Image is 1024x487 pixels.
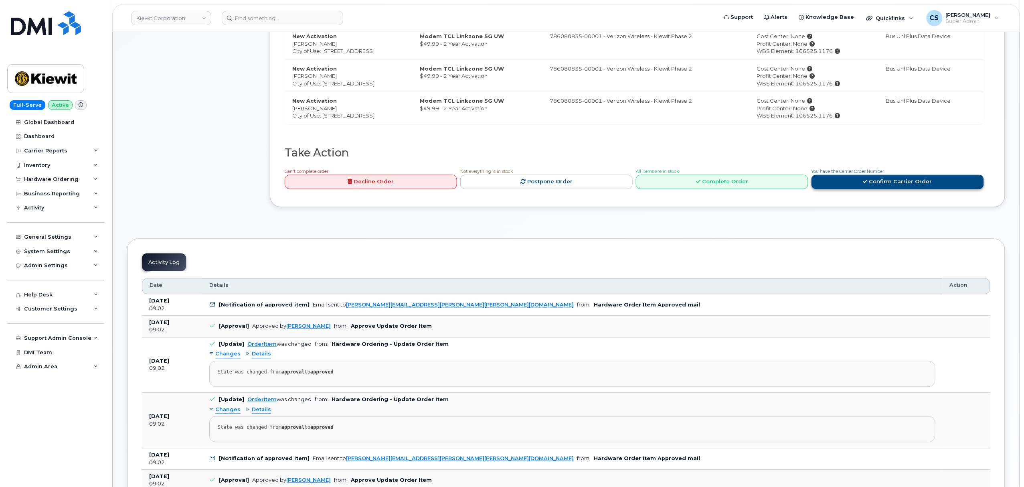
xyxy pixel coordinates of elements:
[286,477,331,483] a: [PERSON_NAME]
[149,459,195,467] div: 09:02
[209,282,229,289] span: Details
[150,282,162,289] span: Date
[215,351,241,358] span: Changes
[149,421,195,428] div: 09:02
[812,169,884,174] span: You have the Carrier Order Number
[793,9,860,25] a: Knowledge Base
[757,80,872,87] div: WBS Element: 106525.1176
[812,175,984,190] a: Confirm Carrier Order
[921,10,1005,26] div: Chris Smith
[876,15,905,21] span: Quicklinks
[879,27,984,60] td: Bus Unl Plus Data Device
[759,9,793,25] a: Alerts
[219,302,310,308] b: [Notification of approved item]
[149,365,195,372] div: 09:02
[946,18,991,24] span: Super Admin
[636,169,679,174] span: All Items are in stock
[332,341,449,347] b: Hardware Ordering - Update Order Item
[252,323,331,329] div: Approved by
[131,11,211,25] a: Kiewit Corporation
[285,27,413,60] td: [PERSON_NAME] City of Use: [STREET_ADDRESS]
[285,175,457,190] a: Decline Order
[577,456,591,462] span: from:
[332,397,449,403] b: Hardware Ordering - Update Order Item
[285,92,413,124] td: [PERSON_NAME] City of Use: [STREET_ADDRESS]
[252,351,271,358] span: Details
[351,323,432,329] b: Approve Update Order Item
[219,323,249,329] b: [Approval]
[286,323,331,329] a: [PERSON_NAME]
[310,425,334,430] strong: approved
[543,92,750,124] td: 786080835-00001 - Verizon Wireless - Kiewit Phase 2
[222,11,343,25] input: Find something...
[757,40,872,48] div: Profit Center: None
[413,27,543,60] td: $49.99 - 2 Year Activation
[334,323,348,329] span: from:
[346,302,574,308] a: [PERSON_NAME][EMAIL_ADDRESS][PERSON_NAME][PERSON_NAME][DOMAIN_NAME]
[594,456,700,462] b: Hardware Order Item Approved mail
[757,105,872,112] div: Profit Center: None
[594,302,700,308] b: Hardware Order Item Approved mail
[861,10,919,26] div: Quicklinks
[413,92,543,124] td: $49.99 - 2 Year Activation
[247,397,277,403] a: OrderItem
[346,456,574,462] a: [PERSON_NAME][EMAIL_ADDRESS][PERSON_NAME][PERSON_NAME][DOMAIN_NAME]
[757,47,872,55] div: WBS Element: 106525.1176
[247,341,312,347] div: was changed
[731,13,753,21] span: Support
[313,302,574,308] div: Email sent to
[215,406,241,414] span: Changes
[218,369,927,375] div: State was changed from to
[219,477,249,483] b: [Approval]
[334,477,348,483] span: from:
[806,13,854,21] span: Knowledge Base
[757,65,872,73] div: Cost Center: None
[292,97,337,104] strong: New Activation
[413,60,543,92] td: $49.99 - 2 Year Activation
[149,414,169,420] b: [DATE]
[219,341,244,347] b: [Update]
[757,112,872,120] div: WBS Element: 106525.1176
[252,477,331,483] div: Approved by
[757,97,872,105] div: Cost Center: None
[281,425,305,430] strong: approval
[313,456,574,462] div: Email sent to
[219,397,244,403] b: [Update]
[460,169,513,174] span: Not everything is in stock
[543,27,750,60] td: 786080835-00001 - Verizon Wireless - Kiewit Phase 2
[149,305,195,312] div: 09:02
[943,278,990,294] th: Action
[577,302,591,308] span: from:
[946,12,991,18] span: [PERSON_NAME]
[292,65,337,72] strong: New Activation
[930,13,939,23] span: CS
[247,397,312,403] div: was changed
[285,169,328,174] span: Can't complete order
[149,474,169,480] b: [DATE]
[292,33,337,39] strong: New Activation
[149,358,169,364] b: [DATE]
[420,33,504,39] strong: Modem TCL Linkzone 5G UW
[351,477,432,483] b: Approve Update Order Item
[420,65,504,72] strong: Modem TCL Linkzone 5G UW
[757,72,872,80] div: Profit Center: None
[879,92,984,124] td: Bus Unl Plus Data Device
[252,406,271,414] span: Details
[420,97,504,104] strong: Modem TCL Linkzone 5G UW
[757,32,872,40] div: Cost Center: None
[989,452,1018,481] iframe: Messenger Launcher
[543,60,750,92] td: 786080835-00001 - Verizon Wireless - Kiewit Phase 2
[879,60,984,92] td: Bus Unl Plus Data Device
[218,425,927,431] div: State was changed from to
[771,13,788,21] span: Alerts
[219,456,310,462] b: [Notification of approved item]
[149,452,169,458] b: [DATE]
[310,369,334,375] strong: approved
[247,341,277,347] a: OrderItem
[315,397,328,403] span: from:
[315,341,328,347] span: from:
[285,60,413,92] td: [PERSON_NAME] City of Use: [STREET_ADDRESS]
[149,320,169,326] b: [DATE]
[718,9,759,25] a: Support
[281,369,305,375] strong: approval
